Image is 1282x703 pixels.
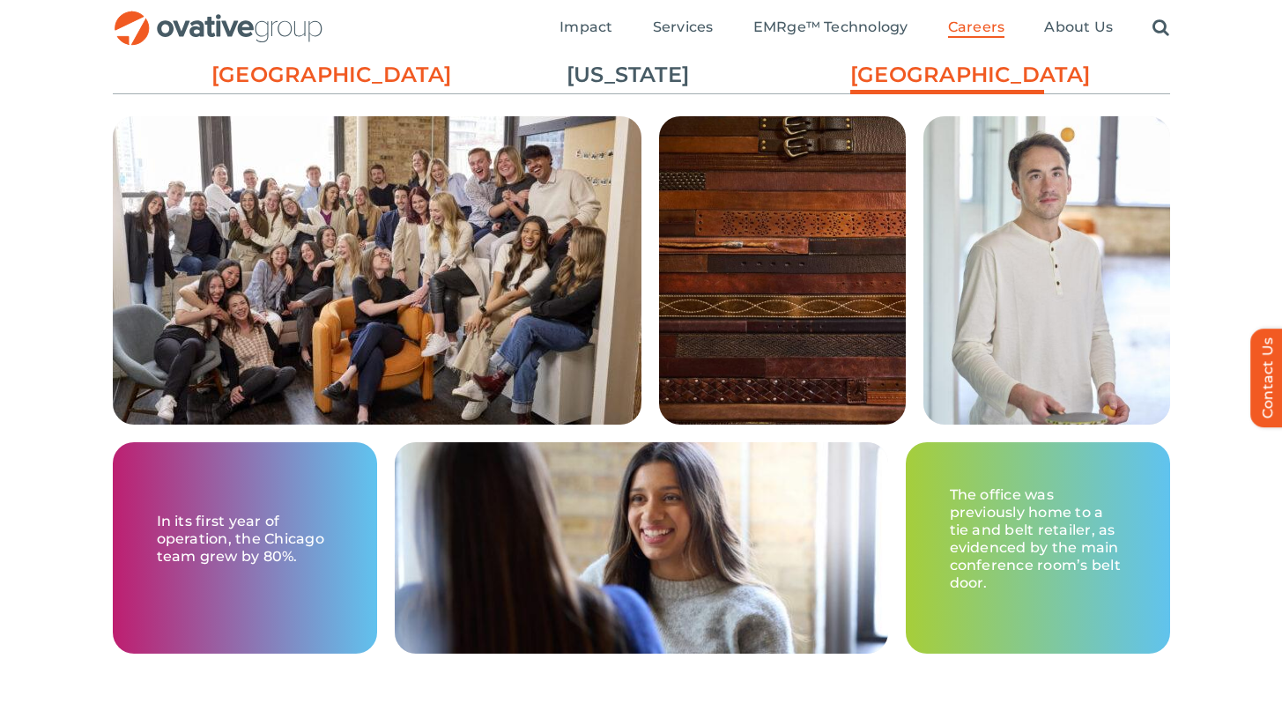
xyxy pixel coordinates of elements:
[653,18,714,38] a: Services
[531,60,725,90] a: [US_STATE]
[1044,18,1113,36] span: About Us
[113,116,641,453] img: Careers – Chicago Grid 1
[653,18,714,36] span: Services
[1044,18,1113,38] a: About Us
[948,18,1005,36] span: Careers
[753,18,908,38] a: EMRge™ Technology
[559,18,612,38] a: Impact
[559,18,612,36] span: Impact
[950,486,1126,592] p: The office was previously home to a tie and belt retailer, as evidenced by the main conference ro...
[211,60,405,90] a: [GEOGRAPHIC_DATA]
[113,9,324,26] a: OG_Full_horizontal_RGB
[948,18,1005,38] a: Careers
[1152,18,1169,38] a: Search
[753,18,908,36] span: EMRge™ Technology
[659,116,906,425] img: Careers – Chicago Grid 2
[850,60,1044,99] a: [GEOGRAPHIC_DATA]
[395,442,888,654] img: Careers – Chicago Grid 4
[923,116,1170,425] img: Careers – Chicago Grid 3
[113,51,1170,99] ul: Post Filters
[157,513,333,566] p: In its first year of operation, the Chicago team grew by 80%.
